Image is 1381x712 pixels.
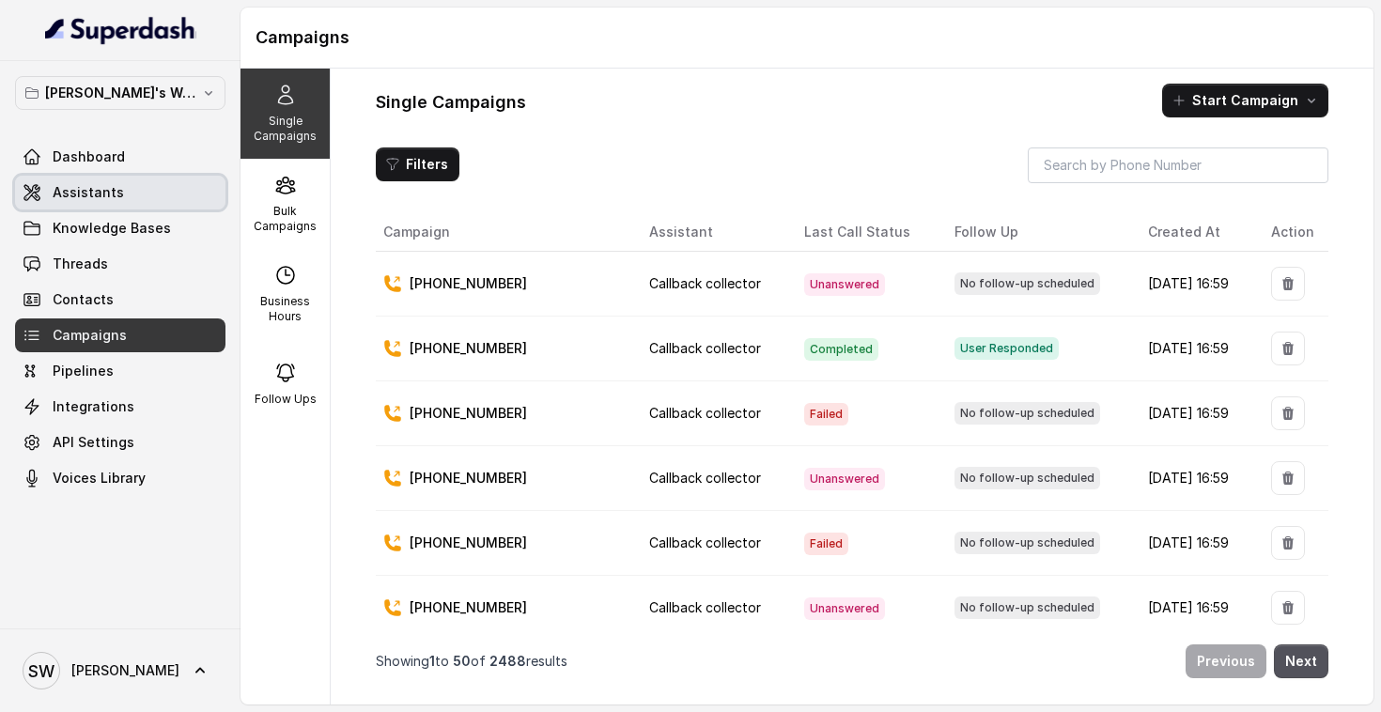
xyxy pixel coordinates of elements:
span: 1 [429,653,435,669]
td: [DATE] 16:59 [1133,252,1256,317]
span: No follow-up scheduled [954,272,1100,295]
span: Failed [804,403,848,426]
p: Single Campaigns [248,114,322,144]
p: [PHONE_NUMBER] [410,404,527,423]
span: Contacts [53,290,114,309]
span: Callback collector [649,534,761,550]
span: Integrations [53,397,134,416]
span: No follow-up scheduled [954,402,1100,425]
p: [PHONE_NUMBER] [410,534,527,552]
button: Previous [1186,644,1266,678]
p: Showing to of results [376,652,567,671]
span: Assistants [53,183,124,202]
th: Created At [1133,213,1256,252]
nav: Pagination [376,633,1328,689]
span: [PERSON_NAME] [71,661,179,680]
span: Callback collector [649,599,761,615]
span: Completed [804,338,878,361]
a: Integrations [15,390,225,424]
a: Knowledge Bases [15,211,225,245]
td: [DATE] 16:59 [1133,317,1256,381]
p: Follow Ups [255,392,317,407]
span: Callback collector [649,470,761,486]
span: No follow-up scheduled [954,596,1100,619]
a: Dashboard [15,140,225,174]
th: Campaign [376,213,634,252]
a: Contacts [15,283,225,317]
a: Threads [15,247,225,281]
a: Campaigns [15,318,225,352]
p: Business Hours [248,294,322,324]
span: No follow-up scheduled [954,532,1100,554]
p: [PHONE_NUMBER] [410,274,527,293]
p: [PHONE_NUMBER] [410,469,527,488]
input: Search by Phone Number [1028,147,1328,183]
button: Filters [376,147,459,181]
a: [PERSON_NAME] [15,644,225,697]
h1: Single Campaigns [376,87,526,117]
th: Last Call Status [789,213,939,252]
td: [DATE] 16:59 [1133,381,1256,446]
p: [PHONE_NUMBER] [410,598,527,617]
a: Pipelines [15,354,225,388]
span: Knowledge Bases [53,219,171,238]
span: Campaigns [53,326,127,345]
td: [DATE] 16:59 [1133,511,1256,576]
span: Unanswered [804,597,885,620]
span: Failed [804,533,848,555]
span: 50 [453,653,471,669]
span: No follow-up scheduled [954,467,1100,489]
th: Action [1256,213,1328,252]
span: Callback collector [649,405,761,421]
a: API Settings [15,426,225,459]
text: SW [28,661,54,681]
td: [DATE] 16:59 [1133,446,1256,511]
a: Assistants [15,176,225,209]
span: 2488 [489,653,526,669]
button: Start Campaign [1162,84,1328,117]
p: Bulk Campaigns [248,204,322,234]
span: Callback collector [649,340,761,356]
a: Voices Library [15,461,225,495]
p: [PERSON_NAME]'s Workspace [45,82,195,104]
th: Assistant [634,213,789,252]
span: Unanswered [804,468,885,490]
th: Follow Up [939,213,1133,252]
button: Next [1274,644,1328,678]
span: User Responded [954,337,1059,360]
span: Callback collector [649,275,761,291]
span: Dashboard [53,147,125,166]
span: API Settings [53,433,134,452]
h1: Campaigns [256,23,1358,53]
button: [PERSON_NAME]'s Workspace [15,76,225,110]
span: Unanswered [804,273,885,296]
span: Threads [53,255,108,273]
img: light.svg [45,15,196,45]
span: Pipelines [53,362,114,380]
p: [PHONE_NUMBER] [410,339,527,358]
span: Voices Library [53,469,146,488]
td: [DATE] 16:59 [1133,576,1256,641]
